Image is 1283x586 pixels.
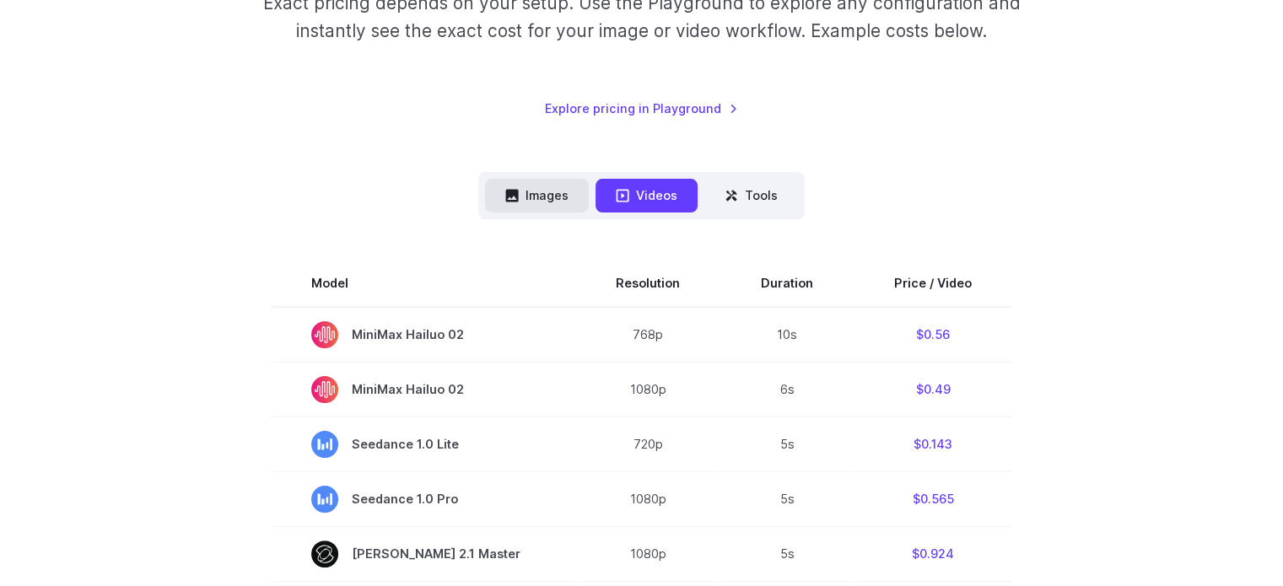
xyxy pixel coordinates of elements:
[854,260,1012,307] th: Price / Video
[311,540,535,567] span: [PERSON_NAME] 2.1 Master
[485,179,589,212] button: Images
[720,471,854,526] td: 5s
[575,260,720,307] th: Resolution
[311,376,535,403] span: MiniMax Hailuo 02
[575,307,720,363] td: 768p
[854,417,1012,471] td: $0.143
[854,471,1012,526] td: $0.565
[720,526,854,581] td: 5s
[575,471,720,526] td: 1080p
[545,99,738,118] a: Explore pricing in Playground
[311,321,535,348] span: MiniMax Hailuo 02
[311,486,535,513] span: Seedance 1.0 Pro
[854,526,1012,581] td: $0.924
[311,431,535,458] span: Seedance 1.0 Lite
[720,307,854,363] td: 10s
[720,362,854,417] td: 6s
[720,417,854,471] td: 5s
[575,526,720,581] td: 1080p
[271,260,575,307] th: Model
[575,362,720,417] td: 1080p
[704,179,798,212] button: Tools
[596,179,698,212] button: Videos
[575,417,720,471] td: 720p
[720,260,854,307] th: Duration
[854,362,1012,417] td: $0.49
[854,307,1012,363] td: $0.56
